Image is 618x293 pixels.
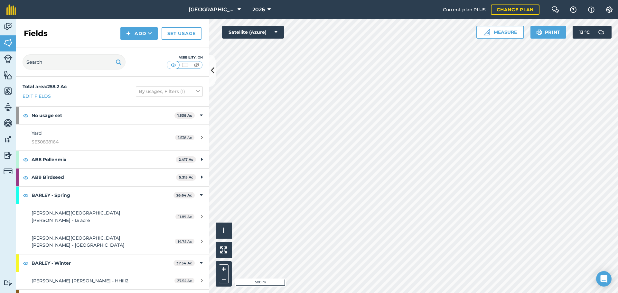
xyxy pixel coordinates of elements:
[4,151,13,160] img: svg+xml;base64,PD94bWwgdmVyc2lvbj0iMS4wIiBlbmNvZGluZz0idXRmLTgiPz4KPCEtLSBHZW5lcmF0b3I6IEFkb2JlIE...
[174,278,194,283] span: 37.54 Ac
[126,30,131,37] img: svg+xml;base64,PHN2ZyB4bWxucz0iaHR0cDovL3d3dy53My5vcmcvMjAwMC9zdmciIHdpZHRoPSIxNCIgaGVpZ2h0PSIyNC...
[536,28,542,36] img: svg+xml;base64,PHN2ZyB4bWxucz0iaHR0cDovL3d3dy53My5vcmcvMjAwMC9zdmciIHdpZHRoPSIxOSIgaGVpZ2h0PSIyNC...
[4,167,13,176] img: svg+xml;base64,PD94bWwgdmVyc2lvbj0iMS4wIiBlbmNvZGluZz0idXRmLTgiPz4KPCEtLSBHZW5lcmF0b3I6IEFkb2JlIE...
[4,280,13,286] img: svg+xml;base64,PD94bWwgdmVyc2lvbj0iMS4wIiBlbmNvZGluZz0idXRmLTgiPz4KPCEtLSBHZW5lcmF0b3I6IEFkb2JlIE...
[176,261,192,265] strong: 37.54 Ac
[32,151,176,168] strong: AB8 Pollenmix
[4,134,13,144] img: svg+xml;base64,PD94bWwgdmVyc2lvbj0iMS4wIiBlbmNvZGluZz0idXRmLTgiPz4KPCEtLSBHZW5lcmF0b3I6IEFkb2JlIE...
[23,54,126,70] input: Search
[219,264,229,274] button: +
[120,27,158,40] button: Add
[569,6,577,13] img: A question mark icon
[23,156,29,163] img: svg+xml;base64,PHN2ZyB4bWxucz0iaHR0cDovL3d3dy53My5vcmcvMjAwMC9zdmciIHdpZHRoPSIxOCIgaGVpZ2h0PSIyNC...
[162,27,201,40] a: Set usage
[23,93,51,100] a: Edit fields
[32,278,128,284] span: [PERSON_NAME] [PERSON_NAME] - HHill2
[443,6,486,13] span: Current plan : PLUS
[192,62,201,68] img: svg+xml;base64,PHN2ZyB4bWxucz0iaHR0cDovL3d3dy53My5vcmcvMjAwMC9zdmciIHdpZHRoPSI1MCIgaGVpZ2h0PSI0MC...
[32,235,125,248] span: [PERSON_NAME][GEOGRAPHIC_DATA][PERSON_NAME] - [GEOGRAPHIC_DATA]
[167,55,203,60] div: Visibility: On
[32,130,42,136] span: Yard
[181,62,189,68] img: svg+xml;base64,PHN2ZyB4bWxucz0iaHR0cDovL3d3dy53My5vcmcvMjAwMC9zdmciIHdpZHRoPSI1MCIgaGVpZ2h0PSI0MC...
[32,107,174,124] strong: No usage set
[476,26,524,39] button: Measure
[4,102,13,112] img: svg+xml;base64,PD94bWwgdmVyc2lvbj0iMS4wIiBlbmNvZGluZz0idXRmLTgiPz4KPCEtLSBHZW5lcmF0b3I6IEFkb2JlIE...
[4,86,13,96] img: svg+xml;base64,PHN2ZyB4bWxucz0iaHR0cDovL3d3dy53My5vcmcvMjAwMC9zdmciIHdpZHRoPSI1NiIgaGVpZ2h0PSI2MC...
[179,157,193,162] strong: 2.417 Ac
[32,210,120,223] span: [PERSON_NAME][GEOGRAPHIC_DATA][PERSON_NAME] - 13 acre
[32,169,176,186] strong: AB9 Birdseed
[4,70,13,80] img: svg+xml;base64,PHN2ZyB4bWxucz0iaHR0cDovL3d3dy53My5vcmcvMjAwMC9zdmciIHdpZHRoPSI1NiIgaGVpZ2h0PSI2MC...
[4,38,13,48] img: svg+xml;base64,PHN2ZyB4bWxucz0iaHR0cDovL3d3dy53My5vcmcvMjAwMC9zdmciIHdpZHRoPSI1NiIgaGVpZ2h0PSI2MC...
[573,26,612,39] button: 13 °C
[4,54,13,63] img: svg+xml;base64,PD94bWwgdmVyc2lvbj0iMS4wIiBlbmNvZGluZz0idXRmLTgiPz4KPCEtLSBHZW5lcmF0b3I6IEFkb2JlIE...
[216,223,232,239] button: i
[16,169,209,186] div: AB9 Birdseed5.215 Ac
[136,86,203,96] button: By usages, Filters (1)
[16,124,209,151] a: YardSE308381641.538 Ac
[23,84,67,89] strong: Total area : 258.2 Ac
[551,6,559,13] img: Two speech bubbles overlapping with the left bubble in the forefront
[23,112,29,119] img: svg+xml;base64,PHN2ZyB4bWxucz0iaHR0cDovL3d3dy53My5vcmcvMjAwMC9zdmciIHdpZHRoPSIxOCIgaGVpZ2h0PSIyNC...
[169,62,177,68] img: svg+xml;base64,PHN2ZyB4bWxucz0iaHR0cDovL3d3dy53My5vcmcvMjAwMC9zdmciIHdpZHRoPSI1MCIgaGVpZ2h0PSI0MC...
[16,107,209,124] div: No usage set1.538 Ac
[116,58,122,66] img: svg+xml;base64,PHN2ZyB4bWxucz0iaHR0cDovL3d3dy53My5vcmcvMjAwMC9zdmciIHdpZHRoPSIxOSIgaGVpZ2h0PSIyNC...
[32,187,173,204] strong: BARLEY - Spring
[220,246,227,253] img: Four arrows, one pointing top left, one top right, one bottom right and the last bottom left
[32,254,173,272] strong: BARLEY - Winter
[6,5,16,15] img: fieldmargin Logo
[483,29,490,35] img: Ruler icon
[219,274,229,283] button: –
[23,191,29,199] img: svg+xml;base64,PHN2ZyB4bWxucz0iaHR0cDovL3d3dy53My5vcmcvMjAwMC9zdmciIHdpZHRoPSIxOCIgaGVpZ2h0PSIyNC...
[177,113,192,118] strong: 1.538 Ac
[223,226,225,234] span: i
[16,204,209,229] a: [PERSON_NAME][GEOGRAPHIC_DATA][PERSON_NAME] - 13 acre11.89 Ac
[4,22,13,32] img: svg+xml;base64,PD94bWwgdmVyc2lvbj0iMS4wIiBlbmNvZGluZz0idXRmLTgiPz4KPCEtLSBHZW5lcmF0b3I6IEFkb2JlIE...
[16,272,209,289] a: [PERSON_NAME] [PERSON_NAME] - HHill237.54 Ac
[4,118,13,128] img: svg+xml;base64,PD94bWwgdmVyc2lvbj0iMS4wIiBlbmNvZGluZz0idXRmLTgiPz4KPCEtLSBHZW5lcmF0b3I6IEFkb2JlIE...
[32,138,153,145] span: SE30838164
[23,174,29,181] img: svg+xml;base64,PHN2ZyB4bWxucz0iaHR0cDovL3d3dy53My5vcmcvMjAwMC9zdmciIHdpZHRoPSIxOCIgaGVpZ2h0PSIyNC...
[222,26,284,39] button: Satellite (Azure)
[530,26,566,39] button: Print
[605,6,613,13] img: A cog icon
[189,6,235,14] span: [GEOGRAPHIC_DATA]
[252,6,265,14] span: 2026
[24,28,48,39] h2: Fields
[23,259,29,267] img: svg+xml;base64,PHN2ZyB4bWxucz0iaHR0cDovL3d3dy53My5vcmcvMjAwMC9zdmciIHdpZHRoPSIxOCIgaGVpZ2h0PSIyNC...
[16,229,209,254] a: [PERSON_NAME][GEOGRAPHIC_DATA][PERSON_NAME] - [GEOGRAPHIC_DATA]14.75 Ac
[16,254,209,272] div: BARLEY - Winter37.54 Ac
[596,271,612,287] div: Open Intercom Messenger
[595,26,608,39] img: svg+xml;base64,PD94bWwgdmVyc2lvbj0iMS4wIiBlbmNvZGluZz0idXRmLTgiPz4KPCEtLSBHZW5lcmF0b3I6IEFkb2JlIE...
[579,26,590,39] span: 13 ° C
[179,175,193,179] strong: 5.215 Ac
[176,193,192,197] strong: 26.64 Ac
[175,135,194,140] span: 1.538 Ac
[588,6,595,14] img: svg+xml;base64,PHN2ZyB4bWxucz0iaHR0cDovL3d3dy53My5vcmcvMjAwMC9zdmciIHdpZHRoPSIxNyIgaGVpZ2h0PSIxNy...
[175,239,194,244] span: 14.75 Ac
[16,187,209,204] div: BARLEY - Spring26.64 Ac
[175,214,194,219] span: 11.89 Ac
[16,151,209,168] div: AB8 Pollenmix2.417 Ac
[491,5,539,15] a: Change plan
